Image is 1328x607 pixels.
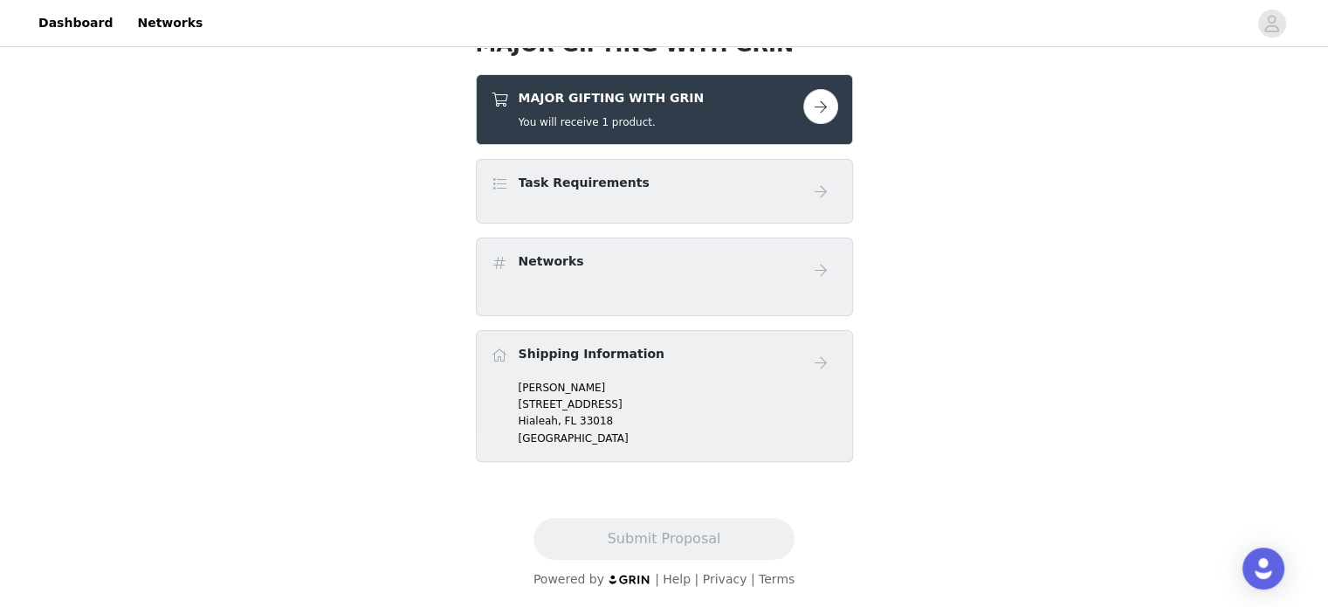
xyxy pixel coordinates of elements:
p: [GEOGRAPHIC_DATA] [519,431,838,446]
a: Networks [127,3,213,43]
button: Submit Proposal [533,518,795,560]
div: Networks [476,238,853,316]
span: FL [565,415,577,427]
a: Terms [759,572,795,586]
p: [STREET_ADDRESS] [519,397,838,412]
a: Privacy [703,572,747,586]
span: | [751,572,755,586]
h4: Task Requirements [519,174,650,192]
span: | [694,572,698,586]
div: Task Requirements [476,159,853,224]
span: Powered by [533,572,604,586]
div: Shipping Information [476,330,853,462]
p: [PERSON_NAME] [519,380,838,396]
div: Open Intercom Messenger [1242,548,1284,590]
span: 33018 [580,415,613,427]
h5: You will receive 1 product. [519,114,705,130]
span: | [655,572,659,586]
h4: MAJOR GIFTING WITH GRIN [519,89,705,107]
h4: Shipping Information [519,345,664,363]
a: Help [663,572,691,586]
h4: Networks [519,252,584,271]
div: MAJOR GIFTING WITH GRIN [476,74,853,145]
div: avatar [1263,10,1280,38]
img: logo [608,574,651,585]
span: Hialeah, [519,415,561,427]
a: Dashboard [28,3,123,43]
